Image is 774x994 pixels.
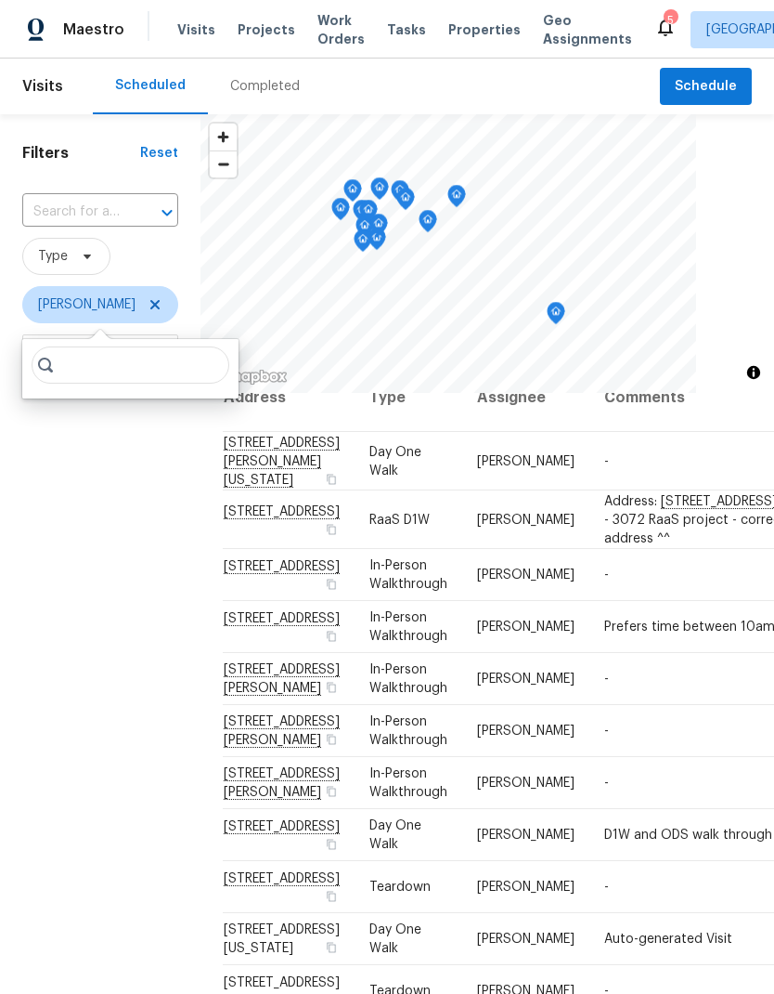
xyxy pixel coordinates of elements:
[604,777,609,790] span: -
[477,621,574,634] span: [PERSON_NAME]
[38,247,68,266] span: Type
[448,20,521,39] span: Properties
[604,725,609,738] span: -
[462,364,589,432] th: Assignee
[38,295,135,314] span: [PERSON_NAME]
[323,783,340,800] button: Copy Address
[369,663,447,695] span: In-Person Walkthrough
[323,939,340,956] button: Copy Address
[604,454,609,467] span: -
[369,819,421,851] span: Day One Walk
[547,302,565,331] div: Map marker
[660,68,752,106] button: Schedule
[369,513,430,526] span: RaaS D1W
[355,216,374,244] div: Map marker
[604,933,732,946] span: Auto-generated Visit
[447,185,466,214] div: Map marker
[477,513,574,526] span: [PERSON_NAME]
[224,976,340,989] span: [STREET_ADDRESS]
[354,229,372,258] div: Map marker
[223,364,355,432] th: Address
[343,179,362,208] div: Map marker
[154,200,180,226] button: Open
[604,673,609,686] span: -
[200,114,696,393] canvas: Map
[369,767,447,799] span: In-Person Walkthrough
[604,881,609,894] span: -
[206,366,288,387] a: Mapbox homepage
[748,362,759,383] span: Toggle attribution
[391,180,409,209] div: Map marker
[369,881,431,894] span: Teardown
[323,520,340,537] button: Copy Address
[317,11,365,48] span: Work Orders
[323,836,340,853] button: Copy Address
[477,725,574,738] span: [PERSON_NAME]
[210,151,237,177] span: Zoom out
[63,20,124,39] span: Maestro
[477,673,574,686] span: [PERSON_NAME]
[370,177,389,206] div: Map marker
[210,150,237,177] button: Zoom out
[323,888,340,905] button: Copy Address
[675,75,737,98] span: Schedule
[543,11,632,48] span: Geo Assignments
[604,829,772,842] span: D1W and ODS walk through
[477,569,574,582] span: [PERSON_NAME]
[369,923,421,955] span: Day One Walk
[396,188,415,216] div: Map marker
[355,364,462,432] th: Type
[369,214,388,242] div: Map marker
[22,198,126,227] input: Search for an address...
[323,470,340,487] button: Copy Address
[742,361,765,384] button: Toggle attribution
[477,454,574,467] span: [PERSON_NAME]
[323,679,340,696] button: Copy Address
[22,144,140,163] h1: Filters
[477,933,574,946] span: [PERSON_NAME]
[477,829,574,842] span: [PERSON_NAME]
[359,200,378,229] div: Map marker
[477,881,574,894] span: [PERSON_NAME]
[604,569,609,582] span: -
[140,144,178,163] div: Reset
[210,124,237,150] button: Zoom in
[369,445,421,477] span: Day One Walk
[369,611,447,643] span: In-Person Walkthrough
[238,20,295,39] span: Projects
[419,210,437,239] div: Map marker
[369,715,447,747] span: In-Person Walkthrough
[115,76,186,95] div: Scheduled
[323,731,340,748] button: Copy Address
[224,923,340,955] span: [STREET_ADDRESS][US_STATE]
[369,559,447,591] span: In-Person Walkthrough
[331,198,350,227] div: Map marker
[230,77,300,96] div: Completed
[323,628,340,645] button: Copy Address
[323,576,340,593] button: Copy Address
[387,23,426,36] span: Tasks
[664,11,677,30] div: 5
[477,777,574,790] span: [PERSON_NAME]
[177,20,215,39] span: Visits
[22,66,63,107] span: Visits
[353,200,371,229] div: Map marker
